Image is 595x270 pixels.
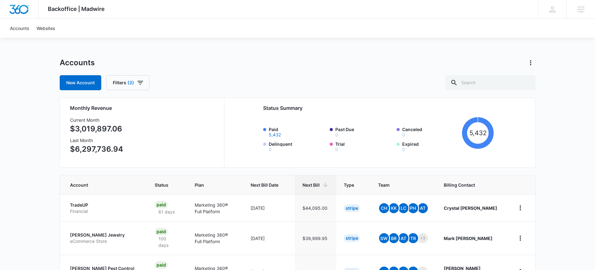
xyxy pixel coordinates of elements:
div: Paid [155,228,168,235]
span: +3 [418,233,428,243]
label: Canceled [402,126,460,137]
span: (2) [127,81,134,85]
tspan: 5,432 [469,129,487,137]
span: Team [378,182,420,188]
span: BR [389,233,399,243]
span: TR [408,233,418,243]
a: Websites [33,19,59,38]
a: TradeUPFinancial [70,202,140,214]
h2: Monthly Revenue [70,104,217,112]
td: [DATE] [243,194,295,221]
span: PH [408,203,418,213]
h3: Last Month [70,137,123,144]
a: New Account [60,75,101,90]
span: Plan [195,182,236,188]
p: $6,297,736.94 [70,144,123,155]
button: Paid [269,133,281,137]
div: Paid [155,201,168,209]
button: home [515,203,525,213]
label: Delinquent [269,141,326,152]
span: Status [155,182,171,188]
label: Trial [335,141,393,152]
span: Type [344,182,354,188]
strong: Mark [PERSON_NAME] [444,236,492,241]
p: Financial [70,208,140,214]
td: $44,095.00 [295,194,336,221]
h1: Accounts [60,58,95,67]
p: [PERSON_NAME] Jewelry [70,232,140,238]
span: At [398,233,408,243]
p: 100 days [155,235,180,248]
p: TradeUP [70,202,140,208]
button: Actions [526,58,536,68]
h3: Current Month [70,117,123,123]
label: Paid [269,126,326,137]
span: Billing Contact [444,182,500,188]
p: Marketing 360® Full Platform [195,202,236,215]
strong: Crystal [PERSON_NAME] [444,205,497,211]
button: home [515,233,525,243]
td: $39,999.95 [295,221,336,255]
span: Backoffice | Madwire [48,6,105,12]
label: Expired [402,141,460,152]
h2: Status Summary [263,104,494,112]
a: [PERSON_NAME] JewelryeCommerce Store [70,232,140,244]
p: eCommerce Store [70,238,140,244]
div: Paid [155,261,168,269]
p: Marketing 360® Full Platform [195,232,236,245]
label: Past Due [335,126,393,137]
span: KK [389,203,399,213]
span: SW [379,233,389,243]
a: Accounts [6,19,33,38]
span: LC [398,203,408,213]
span: Next Bill Date [251,182,278,188]
span: AT [418,203,428,213]
button: Filters(2) [106,75,149,90]
td: [DATE] [243,221,295,255]
p: $3,019,897.06 [70,123,123,135]
input: Search [445,75,536,90]
div: Stripe [344,204,360,212]
span: Account [70,182,131,188]
span: Next Bill [302,182,320,188]
p: 61 days [155,209,178,215]
span: CH [379,203,389,213]
div: Stripe [344,234,360,242]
